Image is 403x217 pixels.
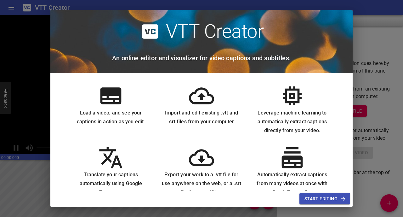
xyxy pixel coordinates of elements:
[252,170,332,197] h6: Automatically extract captions from many videos at once with Batch Transcribe
[161,170,242,197] h6: Export your work to a .vtt file for use anywhere on the web, or a .srt file for use offline.
[71,170,151,197] h6: Translate your captions automatically using Google Translate.
[166,20,264,43] h2: VTT Creator
[71,108,151,126] h6: Load a video, and see your captions in action as you edit.
[252,108,332,135] h6: Leverage machine learning to automatically extract captions directly from your video.
[161,108,242,126] h6: Import and edit existing .vtt and .srt files from your computer.
[304,195,345,203] span: Start Editing
[299,193,350,205] button: Start Editing
[112,53,291,63] h6: An online editor and visualizer for video captions and subtitles.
